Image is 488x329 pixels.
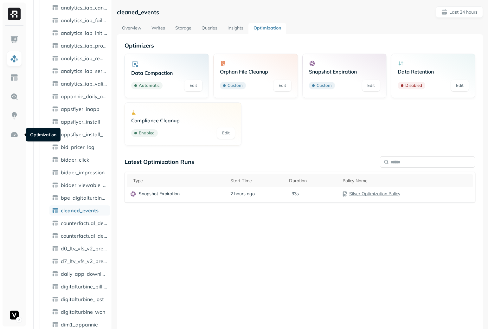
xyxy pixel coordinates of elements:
[349,191,400,197] a: Silver Optimization Policy
[49,281,110,292] a: digitalturbine_billing
[61,195,107,201] span: bpe_digitalturbine_log
[131,70,202,76] p: Data Compaction
[52,182,58,188] img: table
[26,128,61,142] div: Optimization
[61,119,100,125] span: appsflyer_install
[139,191,180,197] p: Snapshot Expiration
[49,41,110,51] a: analytics_iap_processing
[52,169,58,176] img: table
[125,158,194,165] p: Latest Optimization Runs
[52,207,58,214] img: table
[61,182,107,188] span: bidder_viewable_impression
[52,30,58,36] img: table
[61,55,107,61] span: analytics_iap_rewarded
[52,144,58,150] img: table
[49,155,110,165] a: bidder_click
[49,117,110,127] a: appsflyer_install
[52,68,58,74] img: table
[10,311,19,319] img: Voodoo
[61,4,107,11] span: analytics_iap_canceled
[61,220,107,226] span: counterfactual_delivery_control
[8,8,21,20] img: Ryft
[196,23,222,34] a: Queries
[139,82,159,89] p: Automatic
[217,127,235,139] a: Edit
[52,283,58,290] img: table
[49,205,110,216] a: cleaned_events
[52,17,58,23] img: table
[10,74,18,82] img: Asset Explorer
[49,256,110,266] a: d7_ltv_vfs_v2_prediction
[49,28,110,38] a: analytics_iap_initialization
[52,106,58,112] img: table
[49,142,110,152] a: bid_pricer_log
[52,245,58,252] img: table
[10,55,18,63] img: Assets
[117,9,159,16] p: cleaned_events
[61,258,107,264] span: d7_ltv_vfs_v2_prediction
[184,80,202,91] a: Edit
[49,231,110,241] a: counterfactual_delivery_control_staging
[230,178,283,184] div: Start Time
[49,193,110,203] a: bpe_digitalturbine_log
[52,81,58,87] img: table
[10,131,18,139] img: Optimization
[61,169,105,176] span: bidder_impression
[52,42,58,49] img: table
[343,178,470,184] div: Policy Name
[49,3,110,13] a: analytics_iap_canceled
[52,93,58,100] img: table
[52,220,58,226] img: table
[228,82,243,89] p: Custom
[131,117,235,124] p: Compliance Cleanup
[309,68,380,75] p: Snapshot Expiration
[52,233,58,239] img: table
[61,42,107,49] span: analytics_iap_processing
[61,93,107,100] span: appannie_daily_app_stats_agg
[10,93,18,101] img: Query Explorer
[362,80,380,91] a: Edit
[49,104,110,114] a: appsflyer_inapp
[146,23,170,34] a: Writes
[49,243,110,254] a: d0_ltv_vfs_v2_prediction
[317,82,332,89] p: Custom
[49,79,110,89] a: analytics_iap_validated
[61,271,107,277] span: daily_app_downloads
[61,309,105,315] span: digitalturbine_won
[52,4,58,11] img: table
[61,207,99,214] span: cleaned_events
[273,80,291,91] a: Edit
[139,130,155,136] p: Enabled
[292,191,299,197] p: 33s
[436,6,483,18] button: Last 24 hours
[117,23,146,34] a: Overview
[49,66,110,76] a: analytics_iap_server_error
[52,195,58,201] img: table
[230,191,255,197] span: 2 hours ago
[61,106,100,112] span: appsflyer_inapp
[49,53,110,63] a: analytics_iap_rewarded
[449,9,478,15] p: Last 24 hours
[61,296,104,302] span: digitalturbine_lost
[398,68,469,75] p: Data Retention
[49,307,110,317] a: digitalturbine_won
[52,309,58,315] img: table
[61,233,107,239] span: counterfactual_delivery_control_staging
[61,283,107,290] span: digitalturbine_billing
[61,144,94,150] span: bid_pricer_log
[52,55,58,61] img: table
[52,321,58,328] img: table
[52,296,58,302] img: table
[49,15,110,25] a: analytics_iap_failed
[49,269,110,279] a: daily_app_downloads
[61,321,98,328] span: dim1_appannie
[10,112,18,120] img: Insights
[52,271,58,277] img: table
[52,157,58,163] img: table
[451,80,469,91] a: Edit
[49,129,110,139] a: appsflyer_install_non_attr
[49,180,110,190] a: bidder_viewable_impression
[170,23,196,34] a: Storage
[222,23,248,34] a: Insights
[248,23,286,34] a: Optimization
